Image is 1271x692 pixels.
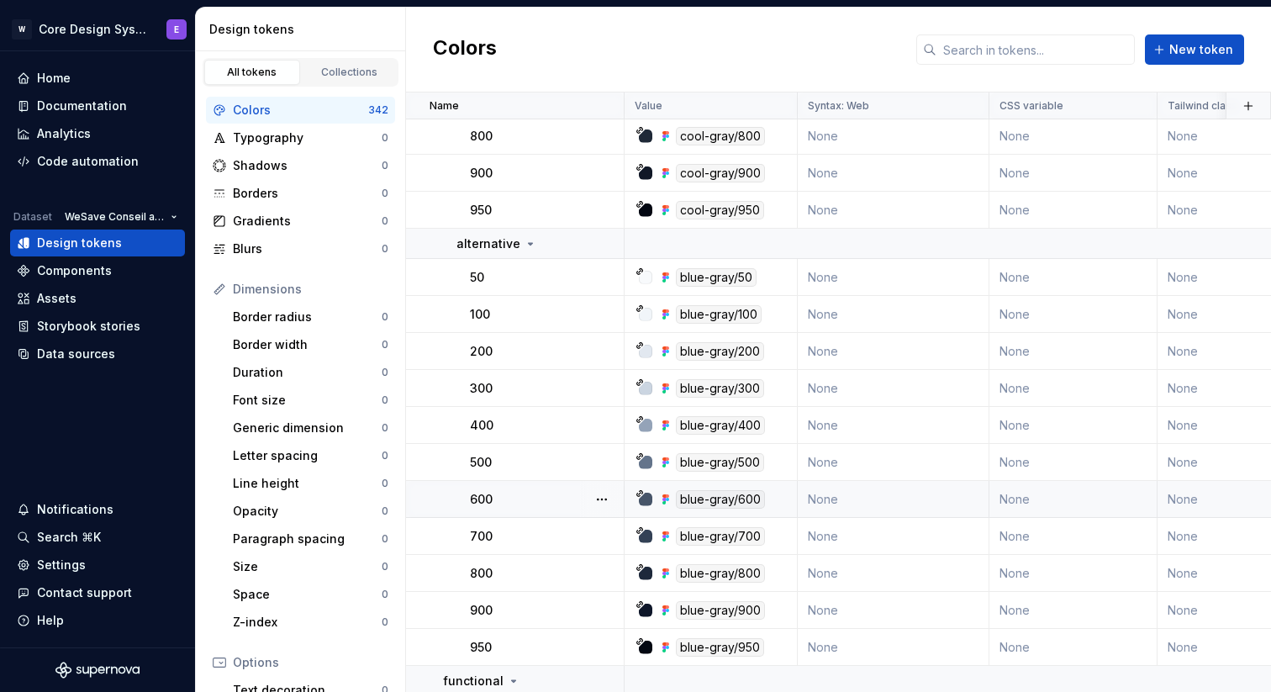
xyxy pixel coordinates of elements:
[989,259,1158,296] td: None
[382,504,388,518] div: 0
[10,313,185,340] a: Storybook stories
[382,338,388,351] div: 0
[470,202,492,219] p: 950
[433,34,497,65] h2: Colors
[10,579,185,606] button: Contact support
[37,70,71,87] div: Home
[233,185,382,202] div: Borders
[470,165,493,182] p: 900
[676,416,765,435] div: blue-gray/400
[936,34,1135,65] input: Search in tokens...
[57,205,185,229] button: WeSave Conseil aaa
[10,92,185,119] a: Documentation
[233,392,382,409] div: Font size
[206,180,395,207] a: Borders0
[174,23,179,36] div: E
[676,453,764,472] div: blue-gray/500
[676,638,764,657] div: blue-gray/950
[989,192,1158,229] td: None
[382,560,388,573] div: 0
[676,268,757,287] div: blue-gray/50
[798,155,989,192] td: None
[210,66,294,79] div: All tokens
[798,192,989,229] td: None
[989,592,1158,629] td: None
[1168,99,1237,113] p: Tailwind class
[10,341,185,367] a: Data sources
[989,629,1158,666] td: None
[226,442,395,469] a: Letter spacing0
[443,673,504,689] p: functional
[226,359,395,386] a: Duration0
[233,420,382,436] div: Generic dimension
[37,153,139,170] div: Code automation
[430,99,459,113] p: Name
[37,529,101,546] div: Search ⌘K
[999,99,1063,113] p: CSS variable
[798,518,989,555] td: None
[470,269,484,286] p: 50
[226,581,395,608] a: Space0
[1169,41,1233,58] span: New token
[989,155,1158,192] td: None
[10,257,185,284] a: Components
[226,304,395,330] a: Border radius0
[10,524,185,551] button: Search ⌘K
[382,214,388,228] div: 0
[798,333,989,370] td: None
[798,370,989,407] td: None
[470,639,492,656] p: 950
[37,612,64,629] div: Help
[470,417,493,434] p: 400
[206,152,395,179] a: Shadows0
[470,491,493,508] p: 600
[676,490,765,509] div: blue-gray/600
[37,262,112,279] div: Components
[226,526,395,552] a: Paragraph spacing0
[382,588,388,601] div: 0
[676,164,765,182] div: cool-gray/900
[676,305,762,324] div: blue-gray/100
[676,527,765,546] div: blue-gray/700
[37,318,140,335] div: Storybook stories
[989,370,1158,407] td: None
[382,242,388,256] div: 0
[798,555,989,592] td: None
[233,503,382,520] div: Opacity
[10,65,185,92] a: Home
[209,21,398,38] div: Design tokens
[233,309,382,325] div: Border radius
[10,230,185,256] a: Design tokens
[10,285,185,312] a: Assets
[233,102,368,119] div: Colors
[233,447,382,464] div: Letter spacing
[470,528,493,545] p: 700
[989,555,1158,592] td: None
[1145,34,1244,65] button: New token
[470,128,493,145] p: 800
[226,609,395,636] a: Z-index0
[382,310,388,324] div: 0
[676,379,764,398] div: blue-gray/300
[39,21,146,38] div: Core Design System
[12,19,32,40] div: W
[382,131,388,145] div: 0
[676,342,764,361] div: blue-gray/200
[10,148,185,175] a: Code automation
[55,662,140,679] svg: Supernova Logo
[10,496,185,523] button: Notifications
[798,259,989,296] td: None
[470,602,493,619] p: 900
[233,364,382,381] div: Duration
[382,615,388,629] div: 0
[226,470,395,497] a: Line height0
[206,124,395,151] a: Typography0
[226,387,395,414] a: Font size0
[676,127,765,145] div: cool-gray/800
[3,11,192,47] button: WCore Design SystemE
[470,565,493,582] p: 800
[989,333,1158,370] td: None
[233,129,382,146] div: Typography
[233,240,382,257] div: Blurs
